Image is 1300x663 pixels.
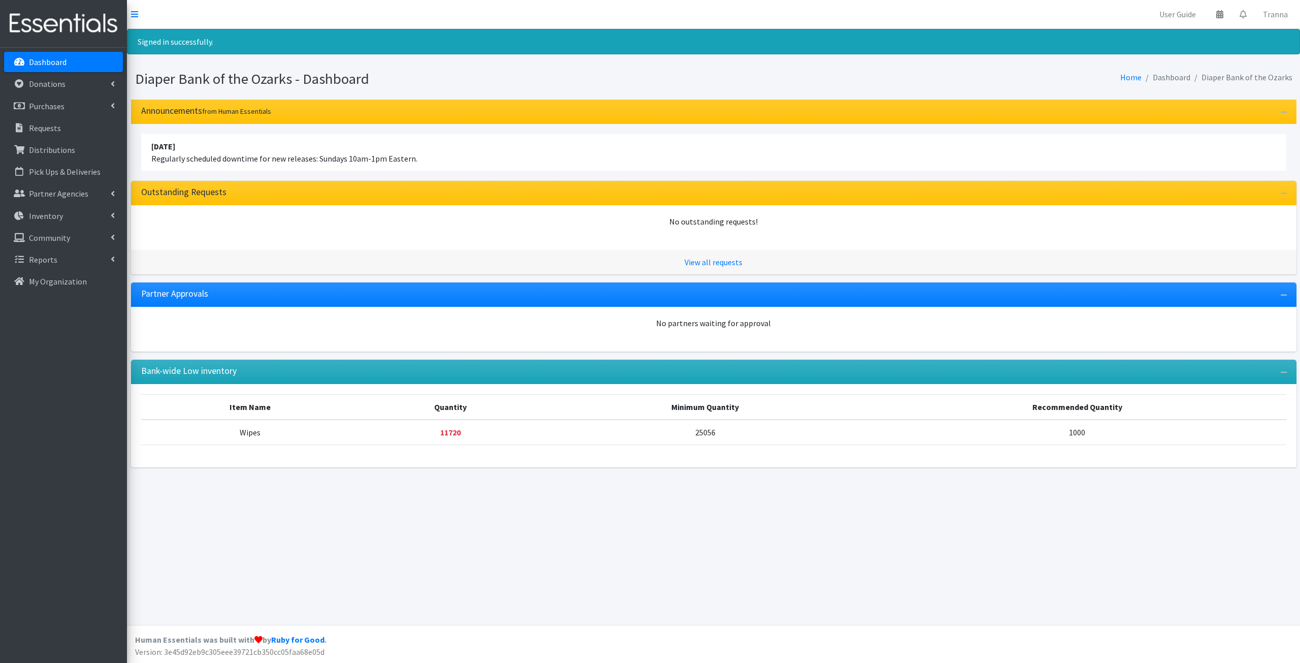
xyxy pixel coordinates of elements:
[141,289,208,299] h3: Partner Approvals
[4,96,123,116] a: Purchases
[868,420,1286,445] td: 1000
[141,366,237,376] h3: Bank-wide Low inventory
[29,233,70,243] p: Community
[29,145,75,155] p: Distributions
[542,420,868,445] td: 25056
[141,317,1286,329] div: No partners waiting for approval
[29,123,61,133] p: Requests
[4,140,123,160] a: Distributions
[29,57,67,67] p: Dashboard
[141,106,271,116] h3: Announcements
[141,187,226,198] h3: Outstanding Requests
[4,118,123,138] a: Requests
[868,394,1286,420] th: Recommended Quantity
[1120,72,1142,82] a: Home
[151,141,175,151] strong: [DATE]
[29,167,101,177] p: Pick Ups & Deliveries
[141,134,1286,171] li: Regularly scheduled downtime for new releases: Sundays 10am-1pm Eastern.
[440,427,461,437] strong: Below minimum quantity
[4,7,123,41] img: HumanEssentials
[685,257,742,267] a: View all requests
[135,635,327,645] strong: Human Essentials was built with by .
[4,228,123,248] a: Community
[141,420,360,445] td: Wipes
[4,206,123,226] a: Inventory
[1190,70,1292,85] li: Diaper Bank of the Ozarks
[1151,4,1204,24] a: User Guide
[135,647,324,657] span: Version: 3e45d92eb9c305eee39721cb350cc05faa68e05d
[4,74,123,94] a: Donations
[202,107,271,116] small: from Human Essentials
[271,635,324,645] a: Ruby for Good
[4,271,123,292] a: My Organization
[4,249,123,270] a: Reports
[141,215,1286,228] div: No outstanding requests!
[29,276,87,287] p: My Organization
[4,183,123,204] a: Partner Agencies
[135,70,710,88] h1: Diaper Bank of the Ozarks - Dashboard
[29,255,57,265] p: Reports
[29,79,66,89] p: Donations
[127,29,1300,54] div: Signed in successfully.
[4,52,123,72] a: Dashboard
[542,394,868,420] th: Minimum Quantity
[4,162,123,182] a: Pick Ups & Deliveries
[29,211,63,221] p: Inventory
[1255,4,1296,24] a: Tranna
[141,394,360,420] th: Item Name
[359,394,542,420] th: Quantity
[29,188,88,199] p: Partner Agencies
[1142,70,1190,85] li: Dashboard
[29,101,64,111] p: Purchases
